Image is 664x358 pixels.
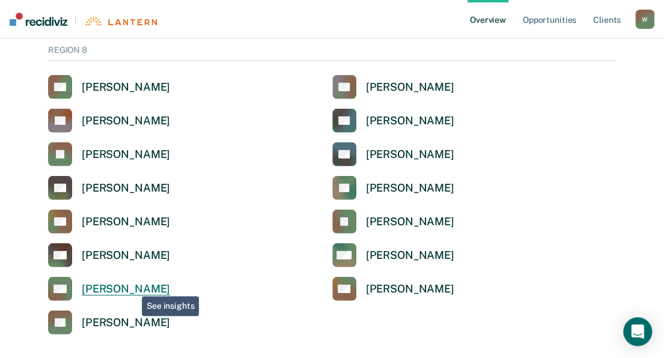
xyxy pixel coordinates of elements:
div: [PERSON_NAME] [82,249,170,262]
div: [PERSON_NAME] [366,249,454,262]
a: [PERSON_NAME] [48,142,170,166]
a: [PERSON_NAME] [332,277,454,301]
div: [PERSON_NAME] [82,316,170,330]
a: [PERSON_NAME] [48,243,170,267]
a: [PERSON_NAME] [48,277,170,301]
div: [PERSON_NAME] [82,80,170,94]
a: [PERSON_NAME] [332,142,454,166]
a: [PERSON_NAME] [48,176,170,200]
a: | [10,13,157,26]
div: [PERSON_NAME] [366,181,454,195]
div: [PERSON_NAME] [366,114,454,128]
span: | [67,16,84,26]
a: [PERSON_NAME] [48,210,170,234]
div: REGION 8 [48,45,616,61]
div: [PERSON_NAME] [82,215,170,229]
div: [PERSON_NAME] [366,80,454,94]
div: [PERSON_NAME] [82,148,170,162]
div: [PERSON_NAME] [82,114,170,128]
div: [PERSON_NAME] [366,215,454,229]
a: [PERSON_NAME] [332,109,454,133]
div: Open Intercom Messenger [623,317,652,346]
div: [PERSON_NAME] [82,181,170,195]
img: Recidiviz [10,13,67,26]
a: [PERSON_NAME] [332,75,454,99]
a: [PERSON_NAME] [332,176,454,200]
a: [PERSON_NAME] [48,75,170,99]
a: [PERSON_NAME] [332,243,454,267]
div: [PERSON_NAME] [366,282,454,296]
button: W [635,10,654,29]
a: [PERSON_NAME] [48,109,170,133]
img: Lantern [84,17,157,26]
div: [PERSON_NAME] [82,282,170,296]
a: [PERSON_NAME] [48,311,170,335]
a: [PERSON_NAME] [332,210,454,234]
div: [PERSON_NAME] [366,148,454,162]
